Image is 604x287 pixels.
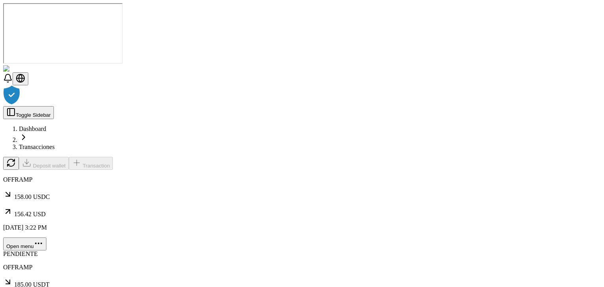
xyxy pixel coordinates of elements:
p: OFFRAMP [3,176,601,183]
button: Deposit wallet [19,157,69,170]
a: Dashboard [19,125,46,132]
span: Toggle Sidebar [16,112,51,118]
button: Open menu [3,237,46,250]
span: Transaction [83,163,110,169]
a: Transacciones [19,143,55,150]
p: 156.42 USD [3,207,601,218]
span: Open menu [6,243,34,249]
button: Toggle Sidebar [3,106,54,119]
div: PENDIENTE [3,250,601,258]
nav: breadcrumb [3,125,601,151]
button: Transaction [69,157,113,170]
span: Deposit wallet [33,163,66,169]
p: 158.00 USDC [3,189,601,201]
p: [DATE] 3:22 PM [3,224,601,231]
img: ShieldPay Logo [3,65,50,72]
p: OFFRAMP [3,264,601,271]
